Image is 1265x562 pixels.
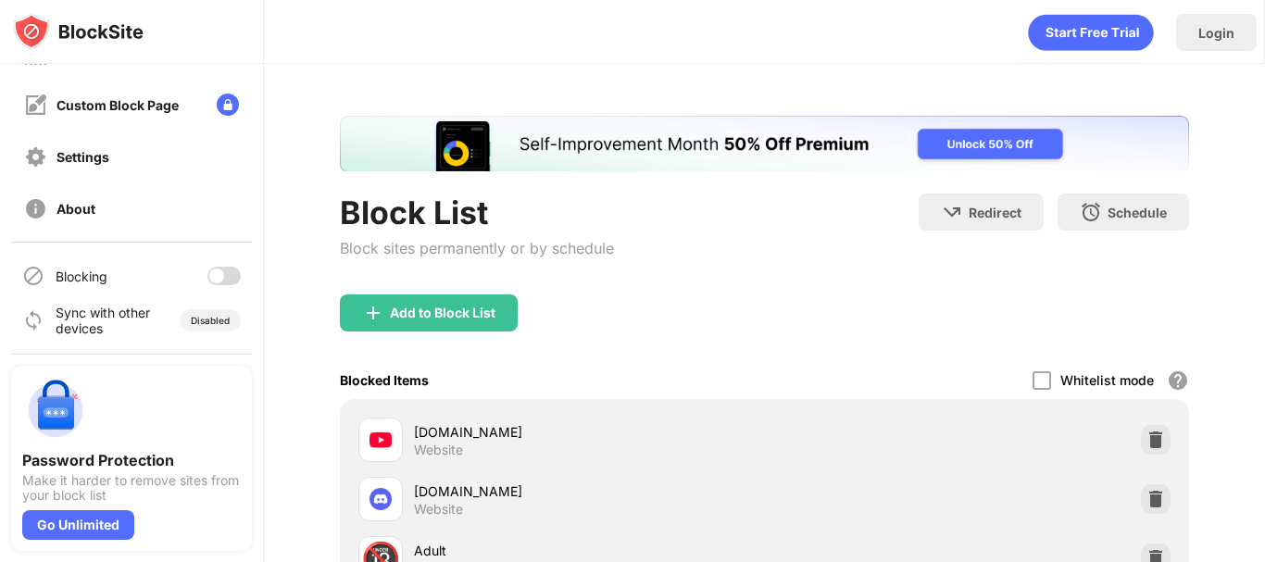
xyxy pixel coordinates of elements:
[340,372,429,388] div: Blocked Items
[414,481,765,501] div: [DOMAIN_NAME]
[1108,205,1167,220] div: Schedule
[56,201,95,217] div: About
[414,422,765,442] div: [DOMAIN_NAME]
[969,205,1021,220] div: Redirect
[1060,372,1154,388] div: Whitelist mode
[340,194,614,231] div: Block List
[414,541,765,560] div: Adult
[56,305,151,336] div: Sync with other devices
[22,309,44,331] img: sync-icon.svg
[414,501,463,518] div: Website
[24,94,47,117] img: customize-block-page-off.svg
[22,265,44,287] img: blocking-icon.svg
[24,145,47,169] img: settings-off.svg
[369,429,392,451] img: favicons
[22,510,134,540] div: Go Unlimited
[340,239,614,257] div: Block sites permanently or by schedule
[24,197,47,220] img: about-off.svg
[1198,25,1234,41] div: Login
[414,442,463,458] div: Website
[217,94,239,116] img: lock-menu.svg
[340,116,1189,171] iframe: Banner
[56,97,179,113] div: Custom Block Page
[56,269,107,284] div: Blocking
[22,473,241,503] div: Make it harder to remove sites from your block list
[1028,14,1154,51] div: animation
[191,315,230,326] div: Disabled
[22,377,89,443] img: push-password-protection.svg
[369,488,392,510] img: favicons
[390,306,495,320] div: Add to Block List
[13,13,144,50] img: logo-blocksite.svg
[56,149,109,165] div: Settings
[22,451,241,469] div: Password Protection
